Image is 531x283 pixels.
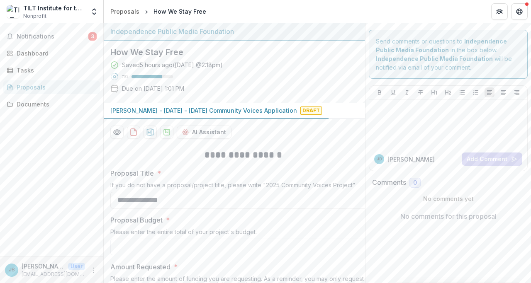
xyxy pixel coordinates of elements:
a: Tasks [3,63,100,77]
div: Proposals [17,83,93,92]
button: Strike [416,87,426,97]
div: Independence Public Media Foundation [110,27,358,36]
button: download-proposal [127,126,140,139]
button: Italicize [402,87,412,97]
button: More [88,265,98,275]
div: Documents [17,100,93,109]
a: Documents [3,97,100,111]
div: How We Stay Free [153,7,206,16]
button: Preview 92a2cd11-73f4-4340-8a1d-a66f61ada054-0.pdf [110,126,124,139]
p: Due on [DATE] 1:01 PM [122,84,184,93]
div: If you do not have a proposal/project title, please write "2025 Community Voices Project" [110,181,376,192]
span: 3 [88,32,97,41]
button: Underline [388,87,398,97]
div: Tasks [17,66,93,75]
p: Proposal Budget [110,215,163,225]
button: AI Assistant [177,126,231,139]
p: [PERSON_NAME] [22,262,65,271]
p: [PERSON_NAME] [387,155,435,164]
img: TILT Institute for the Contemporary Image [7,5,20,18]
div: James Britt [9,267,15,273]
strong: Independence Public Media Foundation [376,55,493,62]
h2: How We Stay Free [110,47,345,57]
button: Heading 2 [443,87,453,97]
p: No comments yet [372,194,524,203]
nav: breadcrumb [107,5,209,17]
button: Align Right [512,87,522,97]
p: Proposal Title [110,168,154,178]
a: Dashboard [3,46,100,60]
button: Bold [375,87,385,97]
p: No comments for this proposal [400,211,497,221]
a: Proposals [107,5,143,17]
div: Please enter the entire total of your project's budget. [110,228,376,239]
button: download-proposal [160,126,173,139]
div: James Britt [377,157,382,161]
button: Notifications3 [3,30,100,43]
div: Dashboard [17,49,93,58]
button: Align Center [498,87,508,97]
div: Send comments or questions to in the box below. will be notified via email of your comment. [369,30,528,79]
div: Saved 5 hours ago ( [DATE] @ 2:18pm ) [122,60,223,69]
p: [EMAIL_ADDRESS][DOMAIN_NAME] [22,271,85,278]
span: Nonprofit [23,12,46,20]
h2: Comments [372,179,406,186]
button: Get Help [511,3,528,20]
button: Add Comment [462,152,522,166]
p: User [68,263,85,270]
button: Bullet List [457,87,467,97]
button: Ordered List [471,87,481,97]
span: Draft [300,106,322,115]
div: Proposals [110,7,139,16]
button: Heading 1 [429,87,439,97]
span: Notifications [17,33,88,40]
a: Proposals [3,80,100,94]
p: [PERSON_NAME] - [DATE] - [DATE] Community Voices Application [110,106,297,115]
button: Open entity switcher [88,3,100,20]
div: TILT Institute for the Contemporary Image [23,4,85,12]
p: Amount Requested [110,262,171,272]
button: Partners [491,3,508,20]
button: download-proposal [144,126,157,139]
span: 0 [413,179,417,186]
p: 73 % [122,74,128,80]
button: Align Left [485,87,494,97]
